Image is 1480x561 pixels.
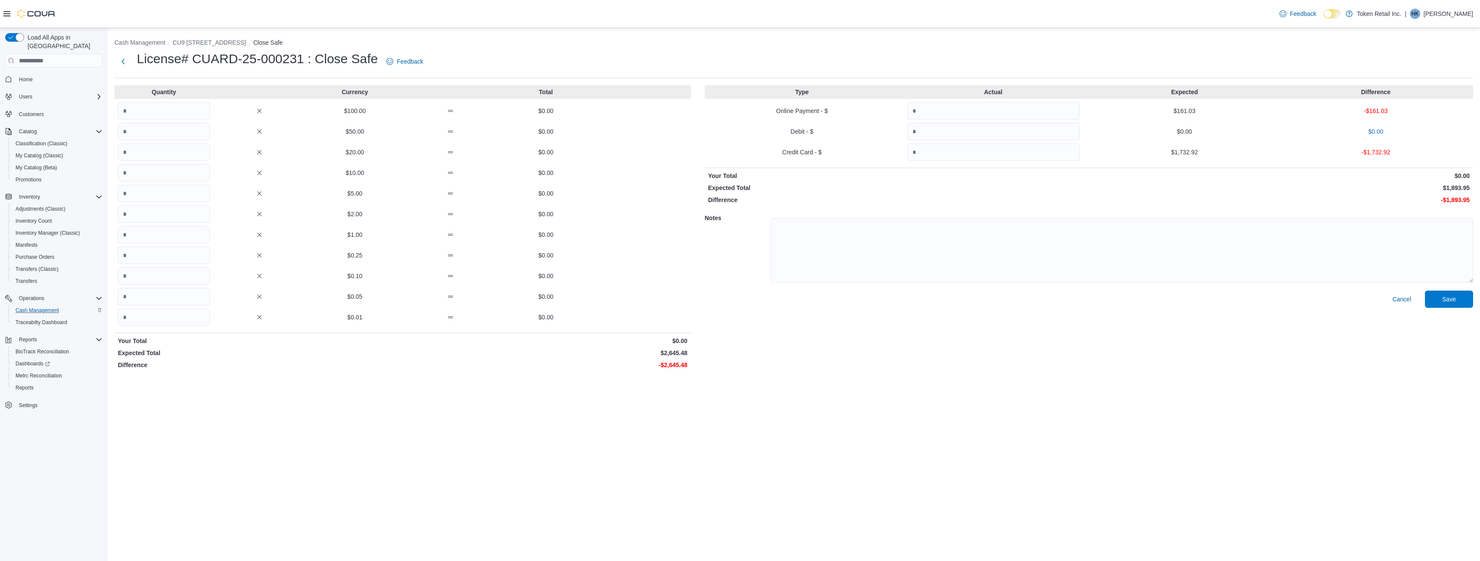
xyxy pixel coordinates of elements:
div: Hassan Khan [1410,9,1420,19]
button: Purchase Orders [9,251,106,263]
p: -$2,645.48 [404,361,688,369]
a: Transfers (Classic) [12,264,62,274]
p: $1.00 [309,230,401,239]
p: $1,732.92 [1091,148,1279,156]
span: Feedback [1290,9,1316,18]
input: Quantity [118,123,210,140]
p: $0.10 [309,272,401,280]
p: $2.00 [309,210,401,218]
p: Your Total [118,337,401,345]
p: Online Payment - $ [708,107,896,115]
a: Inventory Manager (Classic) [12,228,83,238]
span: Save [1442,295,1456,303]
span: Promotions [15,176,42,183]
p: -$1,893.95 [1091,196,1470,204]
p: $50.00 [309,127,401,136]
button: Adjustments (Classic) [9,203,106,215]
input: Quantity [907,102,1079,120]
a: Dashboards [9,358,106,370]
p: $0.00 [500,107,592,115]
span: Feedback [397,57,423,66]
button: My Catalog (Beta) [9,162,106,174]
span: Inventory [19,193,40,200]
p: Expected Total [118,349,401,357]
input: Quantity [118,102,210,120]
a: Settings [15,400,41,411]
span: Load All Apps in [GEOGRAPHIC_DATA] [24,33,102,50]
a: Feedback [1276,5,1320,22]
span: Manifests [12,240,102,250]
p: $0.00 [500,189,592,198]
span: Classification (Classic) [15,140,68,147]
span: Metrc Reconciliation [15,372,62,379]
a: Reports [12,383,37,393]
h5: Notes [705,209,769,227]
nav: An example of EuiBreadcrumbs [114,38,1473,49]
p: $0.01 [309,313,401,322]
a: Purchase Orders [12,252,58,262]
button: My Catalog (Classic) [9,150,106,162]
button: Traceabilty Dashboard [9,316,106,328]
span: Reports [15,334,102,345]
span: Dashboards [12,359,102,369]
p: Currency [309,88,401,96]
p: $2,645.48 [404,349,688,357]
button: Users [15,92,36,102]
p: $5.00 [309,189,401,198]
span: Inventory [15,192,102,202]
nav: Complex example [5,69,102,434]
p: $20.00 [309,148,401,156]
span: Adjustments (Classic) [12,204,102,214]
span: Reports [15,384,34,391]
button: Reports [9,382,106,394]
span: Cancel [1392,295,1411,303]
button: Inventory [15,192,43,202]
a: Promotions [12,175,45,185]
button: Inventory Count [9,215,106,227]
p: $0.00 [500,127,592,136]
span: Users [15,92,102,102]
button: Save [1425,291,1473,308]
p: $0.00 [500,313,592,322]
p: Token Retail Inc. [1357,9,1402,19]
button: Metrc Reconciliation [9,370,106,382]
a: Home [15,74,36,85]
a: Metrc Reconciliation [12,371,65,381]
input: Quantity [118,164,210,181]
a: Transfers [12,276,40,286]
button: Home [2,73,106,85]
span: My Catalog (Beta) [12,162,102,173]
button: Next [114,53,132,70]
button: Promotions [9,174,106,186]
span: Transfers [12,276,102,286]
button: Classification (Classic) [9,138,106,150]
a: Classification (Classic) [12,138,71,149]
span: My Catalog (Classic) [15,152,63,159]
p: $0.00 [500,251,592,260]
p: $0.00 [404,337,688,345]
button: Reports [2,334,106,346]
a: Traceabilty Dashboard [12,317,71,328]
span: Catalog [19,128,37,135]
p: Actual [899,88,1087,96]
button: Close Safe [253,39,283,46]
span: Cash Management [15,307,59,314]
a: My Catalog (Beta) [12,162,61,173]
p: $0.00 [1091,172,1470,180]
button: Customers [2,108,106,120]
a: Feedback [383,53,426,70]
p: Expected Total [708,184,1087,192]
span: HK [1412,9,1419,19]
p: Total [500,88,592,96]
p: $10.00 [309,169,401,177]
button: Cancel [1389,291,1415,308]
span: Reports [12,383,102,393]
span: Settings [15,400,102,411]
span: Reports [19,336,37,343]
input: Quantity [907,123,1079,140]
span: Dashboards [15,360,50,367]
p: Difference [708,196,1087,204]
p: $0.00 [500,148,592,156]
button: Transfers (Classic) [9,263,106,275]
button: Inventory Manager (Classic) [9,227,106,239]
